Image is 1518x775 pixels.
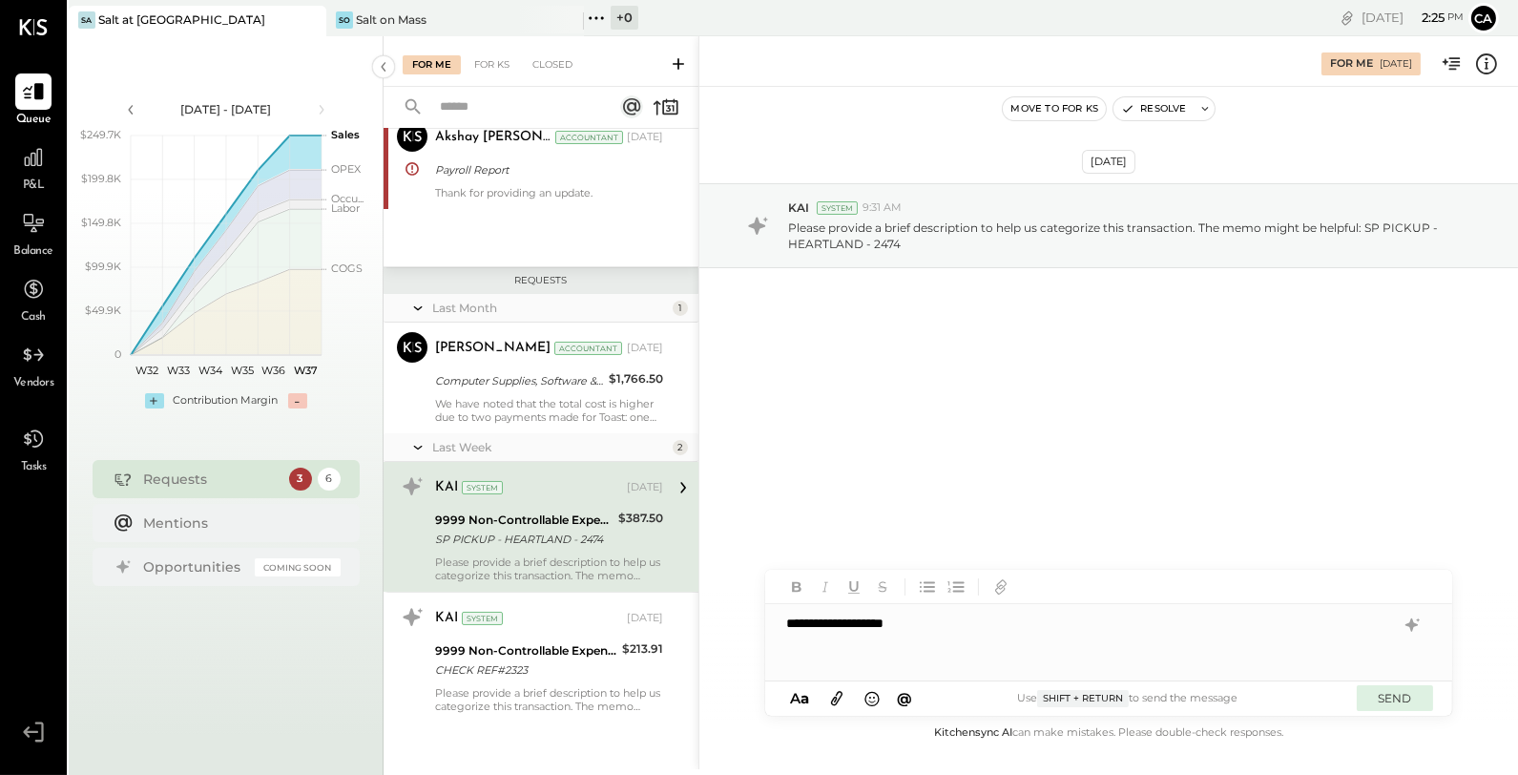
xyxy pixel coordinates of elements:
[1037,690,1129,707] span: Shift + Return
[784,575,809,599] button: Bold
[23,178,45,195] span: P&L
[627,480,663,495] div: [DATE]
[465,55,519,74] div: For KS
[523,55,582,74] div: Closed
[462,612,503,625] div: System
[1,139,66,195] a: P&L
[944,575,968,599] button: Ordered List
[289,468,312,491] div: 3
[336,11,353,29] div: So
[293,364,317,377] text: W37
[435,397,663,424] div: We have noted that the total cost is higher due to two payments made for Toast: one for and the o...
[145,393,164,408] div: +
[81,172,121,185] text: $199.8K
[174,393,279,408] div: Contribution Margin
[554,342,622,355] div: Accountant
[144,557,245,576] div: Opportunities
[1380,57,1412,71] div: [DATE]
[114,347,121,361] text: 0
[85,304,121,317] text: $49.9K
[403,55,461,74] div: For Me
[784,688,815,709] button: Aa
[13,243,53,261] span: Balance
[331,262,363,275] text: COGS
[842,575,866,599] button: Underline
[435,555,663,582] div: Please provide a brief description to help us categorize this transaction. The memo might be help...
[356,11,426,28] div: Salt on Mass
[318,468,341,491] div: 6
[627,341,663,356] div: [DATE]
[1,337,66,392] a: Vendors
[81,216,121,229] text: $149.8K
[1330,56,1373,72] div: For Me
[1338,8,1357,28] div: copy link
[331,162,362,176] text: OPEX
[462,481,503,494] div: System
[870,575,895,599] button: Strikethrough
[435,530,613,549] div: SP PICKUP - HEARTLAND - 2474
[85,260,121,273] text: $99.9K
[891,686,918,710] button: @
[1113,97,1194,120] button: Resolve
[627,130,663,145] div: [DATE]
[813,575,838,599] button: Italic
[435,160,657,179] div: Payroll Report
[618,509,663,528] div: $387.50
[863,200,902,216] span: 9:31 AM
[98,11,265,28] div: Salt at [GEOGRAPHIC_DATA]
[555,131,623,144] div: Accountant
[144,470,280,489] div: Requests
[1,73,66,129] a: Queue
[21,309,46,326] span: Cash
[261,364,285,377] text: W36
[435,478,458,497] div: KAI
[817,201,858,215] div: System
[198,364,222,377] text: W34
[788,220,1467,252] p: Please provide a brief description to help us categorize this transaction. The memo might be help...
[673,440,688,455] div: 2
[432,439,668,455] div: Last Week
[435,339,551,358] div: [PERSON_NAME]
[1362,9,1464,27] div: [DATE]
[801,689,809,707] span: a
[435,660,616,680] div: CHECK REF#2323
[673,301,688,316] div: 1
[230,364,253,377] text: W35
[331,128,360,141] text: Sales
[917,690,1338,707] div: Use to send the message
[144,513,331,533] div: Mentions
[1,205,66,261] a: Balance
[432,300,668,316] div: Last Month
[135,364,157,377] text: W32
[435,609,458,628] div: KAI
[611,6,638,30] div: + 0
[435,686,663,713] div: Please provide a brief description to help us categorize this transaction. The memo might be help...
[331,192,364,205] text: Occu...
[435,128,551,147] div: Akshay [PERSON_NAME]
[435,511,613,530] div: 9999 Non-Controllable Expenses:Other Income and Expenses:To Be Classified P&L
[145,101,307,117] div: [DATE] - [DATE]
[255,558,341,576] div: Coming Soon
[609,369,663,388] div: $1,766.50
[915,575,940,599] button: Unordered List
[435,641,616,660] div: 9999 Non-Controllable Expenses:Other Income and Expenses:To Be Classified P&L
[80,128,121,141] text: $249.7K
[21,459,47,476] span: Tasks
[1,271,66,326] a: Cash
[627,611,663,626] div: [DATE]
[1003,97,1106,120] button: Move to for ks
[78,11,95,29] div: Sa
[331,201,360,215] text: Labor
[1357,685,1433,711] button: SEND
[1082,150,1135,174] div: [DATE]
[1468,3,1499,33] button: Ca
[435,186,663,199] div: Thank for providing an update.
[1,421,66,476] a: Tasks
[897,689,912,707] span: @
[288,393,307,408] div: -
[16,112,52,129] span: Queue
[167,364,190,377] text: W33
[788,199,809,216] span: KAI
[435,371,603,390] div: Computer Supplies, Software & IT
[988,575,1013,599] button: Add URL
